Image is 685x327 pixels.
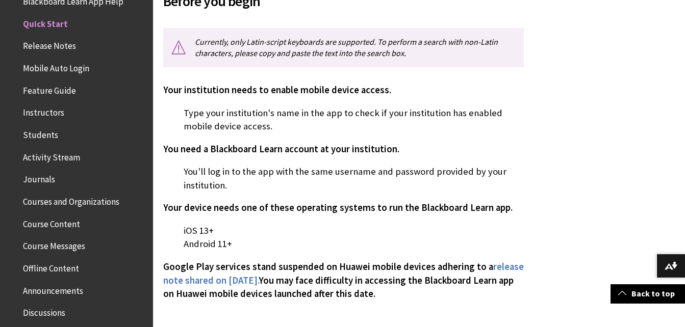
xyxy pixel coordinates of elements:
[23,238,85,252] span: Course Messages
[23,126,58,140] span: Students
[23,171,55,185] span: Journals
[163,84,391,96] span: Your institution needs to enable mobile device access.
[23,260,79,274] span: Offline Content
[23,193,119,207] span: Courses and Organizations
[23,149,80,162] span: Activity Stream
[163,165,524,192] p: You'll log in to the app with the same username and password provided by your institution.
[611,284,685,303] a: Back to top
[23,38,76,51] span: Release Notes
[23,304,65,318] span: Discussions
[163,261,524,286] a: release note shared on [DATE].
[163,224,524,251] p: iOS 13+ Android 11+
[163,143,399,155] span: You need a Blackboard Learn account at your institution.
[23,282,83,296] span: Announcements
[23,215,80,229] span: Course Content
[23,15,68,29] span: Quick Start
[23,104,64,118] span: Instructors
[163,261,493,272] span: Google Play services stand suspended on Huawei mobile devices adhering to a
[163,106,524,133] p: Type your institution's name in the app to check if your institution has enabled mobile device ac...
[163,28,524,67] p: Currently, only Latin-script keyboards are supported. To perform a search with non-Latin characte...
[163,275,514,299] span: You may face difficulty in accessing the Blackboard Learn app on Huawei mobile devices launched a...
[23,60,89,73] span: Mobile Auto Login
[163,261,524,286] span: release note shared on [DATE].
[163,202,513,213] span: Your device needs one of these operating systems to run the Blackboard Learn app.
[23,82,76,96] span: Feature Guide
